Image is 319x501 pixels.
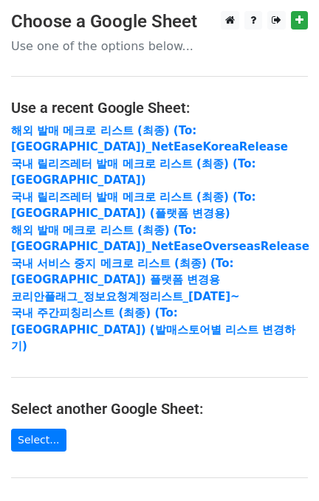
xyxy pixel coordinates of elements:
[11,190,255,221] a: 국내 릴리즈레터 발매 메크로 리스트 (최종) (To:[GEOGRAPHIC_DATA]) (플랫폼 변경용)
[11,124,288,154] a: 해외 발매 메크로 리스트 (최종) (To: [GEOGRAPHIC_DATA])_NetEaseKoreaRelease
[11,224,309,254] a: 해외 발매 메크로 리스트 (최종) (To: [GEOGRAPHIC_DATA])_NetEaseOverseasRelease
[11,306,295,353] a: 국내 주간피칭리스트 (최종) (To:[GEOGRAPHIC_DATA]) (발매스토어별 리스트 변경하기)
[11,290,240,303] a: 코리안플래그_정보요청계정리스트_[DATE]~
[11,38,308,54] p: Use one of the options below...
[11,157,255,187] a: 국내 릴리즈레터 발매 메크로 리스트 (최종) (To:[GEOGRAPHIC_DATA])
[11,99,308,117] h4: Use a recent Google Sheet:
[11,429,66,452] a: Select...
[11,257,233,287] a: 국내 서비스 중지 메크로 리스트 (최종) (To:[GEOGRAPHIC_DATA]) 플랫폼 변경용
[11,400,308,418] h4: Select another Google Sheet:
[11,11,308,32] h3: Choose a Google Sheet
